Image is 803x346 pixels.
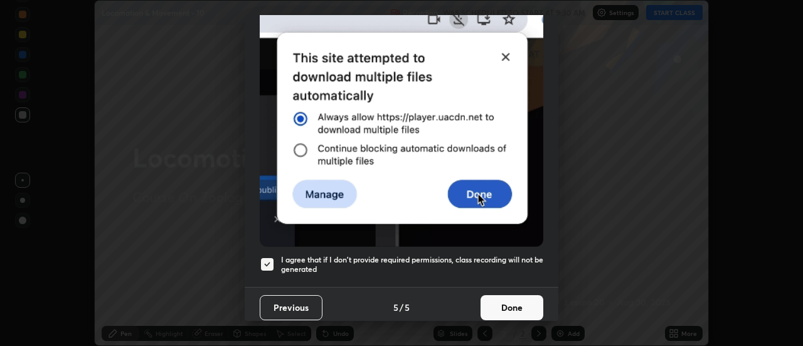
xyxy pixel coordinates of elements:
button: Done [481,295,543,320]
h4: / [400,301,403,314]
button: Previous [260,295,322,320]
h5: I agree that if I don't provide required permissions, class recording will not be generated [281,255,543,274]
h4: 5 [393,301,398,314]
h4: 5 [405,301,410,314]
